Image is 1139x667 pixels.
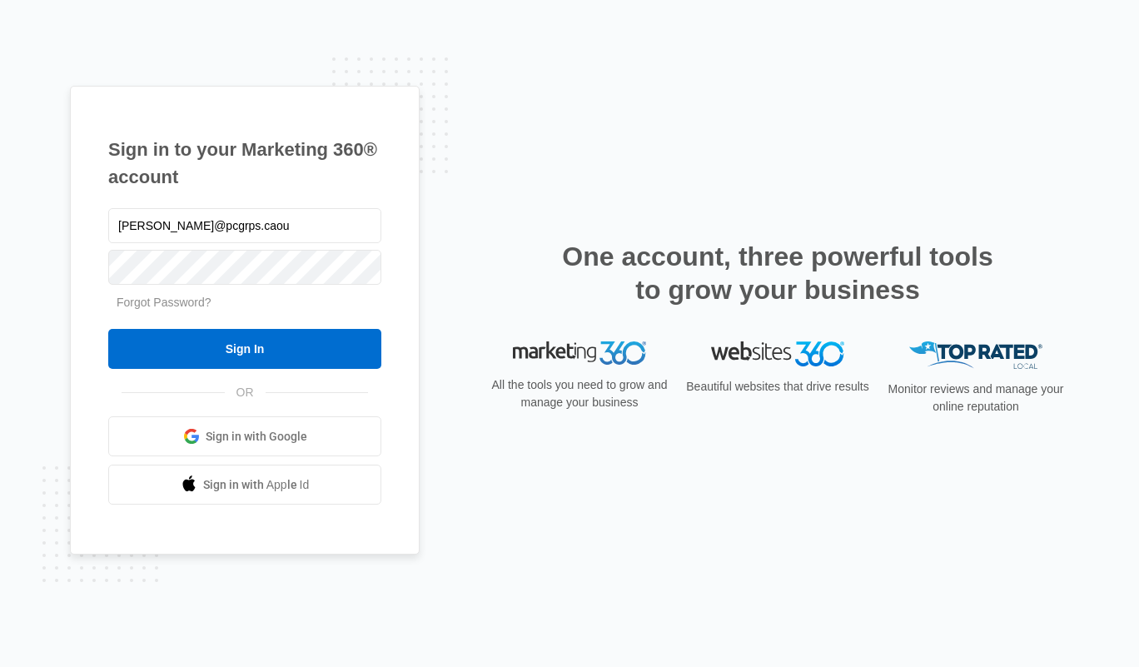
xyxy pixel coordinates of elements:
a: Forgot Password? [117,296,211,309]
img: Websites 360 [711,341,844,366]
img: Top Rated Local [909,341,1042,369]
h1: Sign in to your Marketing 360® account [108,136,381,191]
a: Sign in with Google [108,416,381,456]
a: Sign in with Apple Id [108,465,381,505]
p: All the tools you need to grow and manage your business [486,376,673,411]
h2: One account, three powerful tools to grow your business [557,240,998,306]
img: Marketing 360 [513,341,646,365]
p: Monitor reviews and manage your online reputation [883,381,1069,416]
span: OR [225,384,266,401]
p: Beautiful websites that drive results [684,378,871,396]
span: Sign in with Apple Id [203,476,310,494]
input: Sign In [108,329,381,369]
input: Email [108,208,381,243]
span: Sign in with Google [206,428,307,445]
